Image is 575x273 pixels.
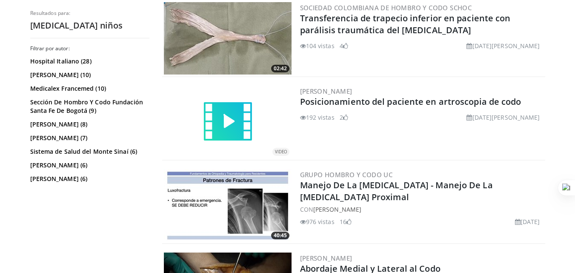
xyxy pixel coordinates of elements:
font: CON [300,205,313,213]
a: Hospital Italiano (28) [30,57,147,66]
a: [PERSON_NAME] (7) [30,134,147,142]
a: Posicionamiento del paciente en artroscopia de codo [300,96,521,107]
font: 976 vistas [306,218,335,226]
font: 02:42 [274,65,287,72]
font: VIDEO [275,149,287,155]
font: [PERSON_NAME] (7) [30,134,88,142]
a: VIDEO [164,96,292,147]
a: [PERSON_NAME] (6) [30,175,147,183]
font: Resultados para: [30,9,71,17]
font: [PERSON_NAME] (6) [30,161,88,169]
a: Grupo Hombro y Codo UC [300,170,393,179]
font: 192 vistas [306,113,335,121]
font: 40:45 [274,232,287,239]
font: 2 [340,113,343,121]
font: [PERSON_NAME] (6) [30,175,88,183]
a: [PERSON_NAME] [300,87,352,95]
a: [PERSON_NAME] (6) [30,161,147,170]
font: [PERSON_NAME] (10) [30,71,91,79]
a: 02:42 [164,2,292,75]
img: video.svg [202,96,253,147]
a: Sistema de Salud del Monte Sinaí (6) [30,147,147,156]
a: [PERSON_NAME] (10) [30,71,147,79]
font: 16 [340,218,346,226]
a: [PERSON_NAME] [313,205,361,213]
a: [PERSON_NAME] [300,254,352,262]
font: [DATE] [521,218,540,226]
a: Transferencia de trapecio inferior en paciente con parálisis traumática del [MEDICAL_DATA] [300,12,511,36]
a: 40:45 [164,169,292,241]
img: b37aa1d3-d473-4b15-a69f-59fc2d05539b.300x170_q85_crop-smart_upscale.jpg [164,169,292,241]
font: Sistema de Salud del Monte Sinaí (6) [30,147,137,155]
font: [DATE][PERSON_NAME] [472,113,540,121]
font: Filtrar por autor: [30,45,70,52]
a: Sección De Hombro Y Codo Fundación Santa Fe De Bogotá (9) [30,98,147,115]
font: [PERSON_NAME] (8) [30,120,88,128]
font: Hospital Italiano (28) [30,57,92,65]
font: Medicalex Francemed (10) [30,84,106,92]
a: Sociedad Colombiana de Hombro y Codo SCHOC [300,3,472,12]
font: 4 [340,42,343,50]
font: 104 vistas [306,42,335,50]
font: Sección De Hombro Y Codo Fundación Santa Fe De Bogotá (9) [30,98,143,115]
font: [MEDICAL_DATA] niños [30,20,123,31]
a: [PERSON_NAME] (8) [30,120,147,129]
img: a8f5879a-49f8-4d91-b5bc-252f12e8334b.300x170_q85_crop-smart_upscale.jpg [164,2,292,75]
font: [DATE][PERSON_NAME] [472,42,540,50]
a: Medicalex Francemed (10) [30,84,147,93]
a: Manejo De La [MEDICAL_DATA] - Manejo De La [MEDICAL_DATA] Proximal [300,179,493,203]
